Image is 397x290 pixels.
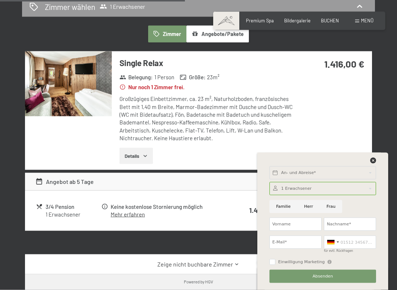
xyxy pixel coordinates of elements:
[119,148,153,164] button: Details
[45,1,95,12] h2: Zimmer wählen
[324,58,364,69] strong: 1.416,00 €
[46,203,101,211] div: 3/4 Pension
[249,206,279,214] strong: 1.416,00 €
[246,18,274,23] a: Premium Spa
[148,26,186,43] button: Zimmer
[119,83,185,91] strong: Nur noch 1 Zimmer frei.
[119,73,153,81] strong: Belegung :
[324,236,341,249] div: Germany (Deutschland): +49
[35,177,94,186] div: Angebot ab 5 Tage
[269,270,376,283] button: Absenden
[100,3,145,10] span: 1 Erwachsener
[46,211,101,218] div: 1 Erwachsener
[35,260,361,268] a: Zeige nicht buchbare Zimmer
[25,173,372,191] div: Angebot ab 5 Tage1.416,00 €
[154,73,174,81] span: 1 Person
[321,18,339,23] a: BUCHEN
[278,259,325,265] span: Einwilligung Marketing
[119,95,294,142] div: Großzügiges Einbettzimmer, ca. 23 m², Naturholzboden, französisches Bett mit 1,40 m Breite, Marmo...
[184,279,213,284] div: Powered by HGV
[180,73,205,81] strong: Größe :
[186,26,249,43] button: Angebote/Pakete
[25,51,112,116] img: mss_renderimg.php
[207,73,219,81] span: 23 m²
[324,236,376,249] input: 01512 3456789
[361,18,373,23] span: Menü
[111,203,230,211] div: Keine kostenlose Stornierung möglich
[324,249,353,253] label: für evtl. Rückfragen
[312,273,333,279] span: Absenden
[284,18,311,23] a: Bildergalerie
[111,211,145,218] a: Mehr erfahren
[119,57,294,69] h3: Single Relax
